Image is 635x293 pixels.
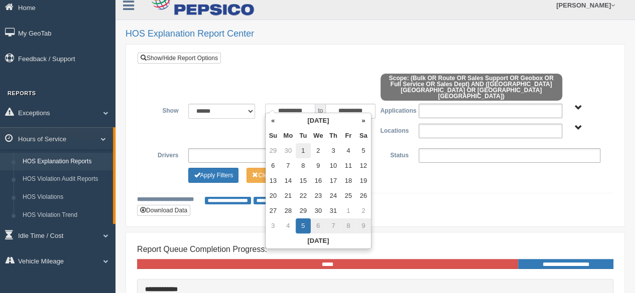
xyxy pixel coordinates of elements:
[246,168,296,183] button: Change Filter Options
[266,233,371,248] th: [DATE]
[266,128,281,143] th: Su
[375,148,413,160] label: Status
[281,218,296,233] td: 4
[341,218,356,233] td: 8
[356,188,371,203] td: 26
[18,188,113,206] a: HOS Violations
[281,128,296,143] th: Mo
[356,218,371,233] td: 9
[296,218,311,233] td: 5
[375,104,413,116] label: Applications
[326,218,341,233] td: 7
[341,188,356,203] td: 25
[266,203,281,218] td: 27
[145,148,183,160] label: Drivers
[296,203,311,218] td: 29
[281,203,296,218] td: 28
[18,206,113,224] a: HOS Violation Trend
[296,143,311,158] td: 1
[356,128,371,143] th: Sa
[296,158,311,173] td: 8
[341,203,356,218] td: 1
[138,53,221,64] a: Show/Hide Report Options
[326,188,341,203] td: 24
[341,173,356,188] td: 18
[311,158,326,173] td: 9
[341,143,356,158] td: 4
[311,218,326,233] td: 6
[125,29,625,39] h2: HOS Explanation Report Center
[356,113,371,128] th: »
[356,143,371,158] td: 5
[296,188,311,203] td: 22
[18,170,113,188] a: HOS Violation Audit Reports
[145,104,183,116] label: Show
[137,245,613,254] h4: Report Queue Completion Progress:
[311,173,326,188] td: 16
[281,173,296,188] td: 14
[266,143,281,158] td: 29
[311,143,326,158] td: 2
[296,128,311,143] th: Tu
[296,173,311,188] td: 15
[315,104,325,119] span: to
[18,153,113,171] a: HOS Explanation Reports
[281,113,356,128] th: [DATE]
[375,124,414,136] label: Locations
[266,113,281,128] th: «
[326,143,341,158] td: 3
[326,203,341,218] td: 31
[341,158,356,173] td: 11
[356,158,371,173] td: 12
[266,173,281,188] td: 13
[266,188,281,203] td: 20
[341,128,356,143] th: Fr
[281,188,296,203] td: 21
[311,128,326,143] th: We
[281,158,296,173] td: 7
[326,128,341,143] th: Th
[356,203,371,218] td: 2
[281,143,296,158] td: 30
[266,158,281,173] td: 6
[311,203,326,218] td: 30
[326,158,341,173] td: 10
[311,188,326,203] td: 23
[326,173,341,188] td: 17
[380,74,562,101] span: Scope: (Bulk OR Route OR Sales Support OR Geobox OR Full Service OR Sales Dept) AND ([GEOGRAPHIC_...
[266,218,281,233] td: 3
[137,205,190,216] button: Download Data
[188,168,238,183] button: Change Filter Options
[356,173,371,188] td: 19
